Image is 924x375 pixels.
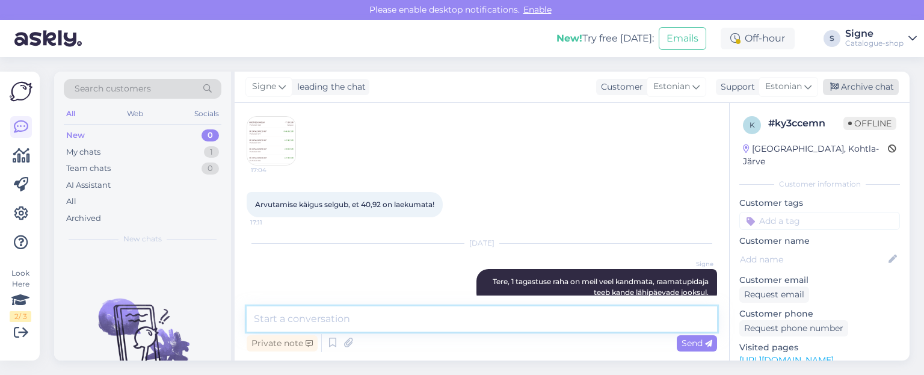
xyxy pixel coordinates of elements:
span: Signe [252,80,276,93]
div: Archived [66,212,101,225]
div: S [824,30,840,47]
div: My chats [66,146,100,158]
div: All [64,106,78,122]
button: Emails [659,27,706,50]
div: Team chats [66,163,111,175]
span: Arvutamise käigus selgub, et 40,92 on laekumata! [255,200,434,209]
div: Archive chat [823,79,899,95]
div: All [66,196,76,208]
span: Signe [668,259,713,268]
img: Askly Logo [10,81,32,102]
div: 0 [202,163,219,175]
div: 1 [204,146,219,158]
p: Customer phone [739,308,900,320]
div: Signe [845,29,904,39]
a: SigneCatalogue-shop [845,29,917,48]
input: Add a tag [739,212,900,230]
div: Request phone number [739,320,848,336]
span: Offline [843,117,896,130]
span: Estonian [653,80,690,93]
input: Add name [740,253,886,266]
div: Customer information [739,179,900,190]
div: Socials [192,106,221,122]
div: AI Assistant [66,179,111,191]
div: 0 [202,129,219,141]
div: Private note [247,335,318,352]
div: Catalogue-shop [845,39,904,48]
span: Enable [520,4,555,15]
img: Attachment [247,117,295,165]
div: [GEOGRAPHIC_DATA], Kohtla-Järve [743,143,888,168]
b: New! [556,33,582,44]
span: 17:11 [250,218,295,227]
div: leading the chat [292,81,366,93]
span: Search customers [75,82,151,95]
div: Request email [739,287,809,303]
div: Try free [DATE]: [556,31,654,46]
div: Customer [596,81,643,93]
p: Customer tags [739,197,900,209]
p: Customer name [739,235,900,247]
div: [DATE] [247,238,717,249]
div: Look Here [10,268,31,322]
span: 17:04 [251,166,296,175]
div: 2 / 3 [10,311,31,322]
p: Customer email [739,274,900,287]
div: Off-hour [721,28,795,49]
div: Web [125,106,146,122]
a: [URL][DOMAIN_NAME] [739,355,834,365]
span: Tere, 1 tagastuse raha on meil veel kandmata, raamatupidaja teeb kande lähipäevade jooksul. [493,277,710,297]
div: Support [716,81,755,93]
span: k [750,120,755,129]
span: Send [682,338,712,349]
p: Visited pages [739,341,900,354]
span: Estonian [765,80,802,93]
div: New [66,129,85,141]
span: New chats [123,234,162,244]
div: # ky3ccemn [768,116,843,131]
